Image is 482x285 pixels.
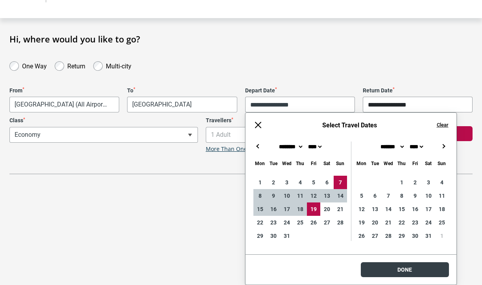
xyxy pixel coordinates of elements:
[9,117,198,124] label: Class
[422,216,435,229] div: 24
[206,127,394,143] span: 1 Adult
[422,189,435,202] div: 10
[408,176,422,189] div: 2
[127,87,237,94] label: To
[280,176,294,189] div: 3
[368,159,382,168] div: Tuesday
[382,189,395,202] div: 7
[307,189,320,202] div: 12
[435,229,449,243] div: 1
[422,229,435,243] div: 31
[253,189,267,202] div: 8
[267,176,280,189] div: 2
[320,202,334,216] div: 20
[10,127,198,142] span: Economy
[253,229,267,243] div: 29
[363,87,473,94] label: Return Date
[368,202,382,216] div: 13
[245,87,355,94] label: Depart Date
[280,229,294,243] div: 31
[127,97,237,112] span: Ho Chi Minh City, Vietnam
[422,159,435,168] div: Saturday
[395,189,408,202] div: 8
[437,121,449,129] button: Clear
[435,159,449,168] div: Sunday
[9,97,119,112] span: Melbourne, Australia
[368,216,382,229] div: 20
[267,159,280,168] div: Tuesday
[395,229,408,243] div: 29
[408,229,422,243] div: 30
[127,97,236,112] span: Ho Chi Minh City, Vietnam
[206,127,394,142] span: 1 Adult
[408,216,422,229] div: 23
[320,189,334,202] div: 13
[334,176,347,189] div: 7
[294,176,307,189] div: 4
[408,202,422,216] div: 16
[10,97,119,112] span: Melbourne, Australia
[280,189,294,202] div: 10
[253,142,263,151] button: ←
[307,176,320,189] div: 5
[280,159,294,168] div: Wednesday
[253,159,267,168] div: Monday
[355,216,368,229] div: 19
[368,189,382,202] div: 6
[280,202,294,216] div: 17
[355,229,368,243] div: 26
[267,216,280,229] div: 23
[361,262,449,277] button: Done
[408,189,422,202] div: 9
[422,176,435,189] div: 3
[422,202,435,216] div: 17
[382,216,395,229] div: 21
[435,189,449,202] div: 11
[435,202,449,216] div: 18
[106,61,131,70] label: Multi-city
[9,127,198,143] span: Economy
[206,117,394,124] label: Travellers
[395,176,408,189] div: 1
[67,61,85,70] label: Return
[307,202,320,216] div: 19
[22,61,47,70] label: One Way
[307,159,320,168] div: Friday
[355,202,368,216] div: 12
[206,146,274,153] a: More Than One Traveller?
[294,189,307,202] div: 11
[253,202,267,216] div: 15
[320,216,334,229] div: 27
[382,159,395,168] div: Wednesday
[253,176,267,189] div: 1
[368,229,382,243] div: 27
[9,34,473,44] h1: Hi, where would you like to go?
[307,216,320,229] div: 26
[9,87,119,94] label: From
[435,176,449,189] div: 4
[395,216,408,229] div: 22
[280,216,294,229] div: 24
[267,202,280,216] div: 16
[395,202,408,216] div: 15
[395,159,408,168] div: Thursday
[334,159,347,168] div: Sunday
[267,229,280,243] div: 30
[334,202,347,216] div: 21
[382,229,395,243] div: 28
[382,202,395,216] div: 14
[334,189,347,202] div: 14
[355,159,368,168] div: Monday
[435,216,449,229] div: 25
[334,216,347,229] div: 28
[271,121,429,129] h6: Select Travel Dates
[294,216,307,229] div: 25
[267,189,280,202] div: 9
[355,189,368,202] div: 5
[320,159,334,168] div: Saturday
[320,176,334,189] div: 6
[253,216,267,229] div: 22
[294,202,307,216] div: 18
[439,142,449,151] button: →
[294,159,307,168] div: Thursday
